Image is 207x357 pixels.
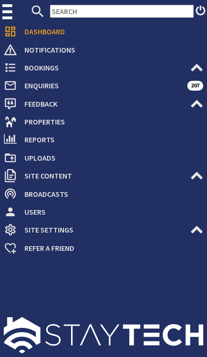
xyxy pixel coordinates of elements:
span: Feedback [17,96,190,111]
a: Enquiries 207 [4,78,203,93]
a: Refer a Friend [4,241,203,256]
a: Properties [4,114,203,129]
span: Reports [17,132,203,147]
a: Feedback [4,96,203,111]
span: Enquiries [17,78,187,93]
a: Dashboard [4,24,203,39]
span: Notifications [17,42,203,57]
span: Properties [17,114,203,129]
input: SEARCH [50,5,194,18]
a: Site Content [4,168,203,183]
a: Site Settings [4,222,203,237]
span: Refer a Friend [17,241,203,256]
span: Site Settings [17,222,190,237]
a: Uploads [4,150,203,165]
span: Bookings [17,60,190,75]
span: Dashboard [17,24,203,39]
span: Users [17,204,203,219]
img: staytech_l_w-4e588a39d9fa60e82540d7cfac8cfe4b7147e857d3e8dbdfbd41c59d52db0ec4.svg [4,317,203,353]
a: Bookings [4,60,203,75]
a: Broadcasts [4,186,203,202]
span: 207 [187,81,203,90]
a: Reports [4,132,203,147]
a: Users [4,204,203,219]
span: Site Content [17,168,190,183]
a: Notifications [4,42,203,57]
span: Uploads [17,150,203,165]
span: Broadcasts [17,186,203,202]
